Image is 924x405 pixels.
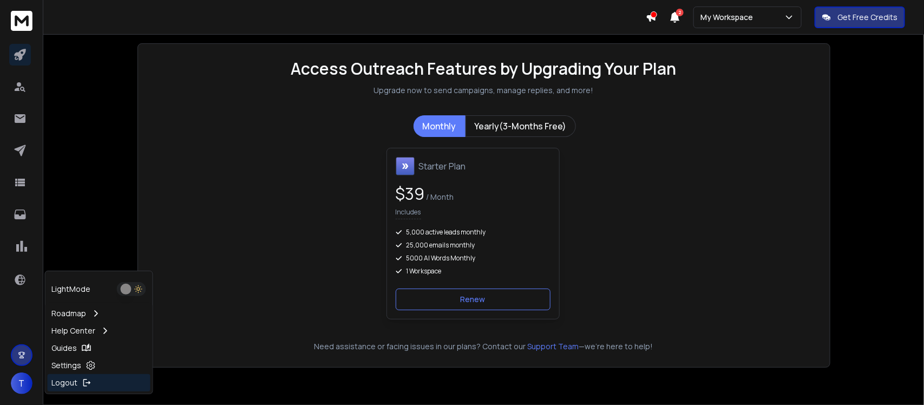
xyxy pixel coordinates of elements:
[48,322,150,339] a: Help Center
[291,59,677,79] h1: Access Outreach Features by Upgrading Your Plan
[52,360,82,371] p: Settings
[52,343,77,354] p: Guides
[48,305,150,322] a: Roadmap
[52,325,96,336] p: Help Center
[52,284,91,295] p: Light Mode
[29,63,38,71] img: tab_domain_overview_orange.svg
[396,228,551,237] div: 5,000 active leads monthly
[108,63,116,71] img: tab_keywords_by_traffic_grey.svg
[700,12,757,23] p: My Workspace
[419,160,466,173] h1: Starter Plan
[466,115,576,137] button: Yearly(3-Months Free)
[48,339,150,357] a: Guides
[28,28,77,37] div: Domain: [URL]
[396,267,551,276] div: 1 Workspace
[528,341,579,352] button: Support Team
[41,64,97,71] div: Domain Overview
[11,373,32,394] button: T
[414,115,466,137] button: Monthly
[52,308,87,319] p: Roadmap
[396,254,551,263] div: 5000 AI Words Monthly
[48,357,150,374] a: Settings
[396,208,421,219] p: Includes
[153,341,815,352] p: Need assistance or facing issues in our plans? Contact our —we're here to help!
[17,28,26,37] img: website_grey.svg
[815,6,905,28] button: Get Free Credits
[396,289,551,310] button: Renew
[396,157,415,175] img: Starter Plan icon
[676,9,684,16] span: 2
[17,17,26,26] img: logo_orange.svg
[52,377,78,388] p: Logout
[374,85,594,96] p: Upgrade now to send campaigns, manage replies, and more!
[120,64,182,71] div: Keywords by Traffic
[837,12,897,23] p: Get Free Credits
[396,241,551,250] div: 25,000 emails monthly
[425,192,454,202] span: / Month
[396,182,425,205] span: $ 39
[30,17,53,26] div: v 4.0.25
